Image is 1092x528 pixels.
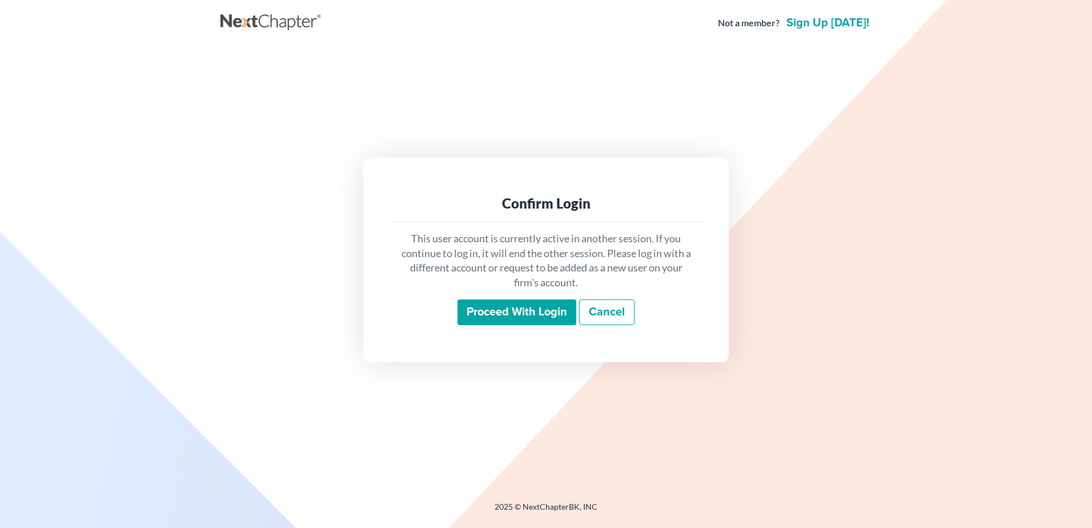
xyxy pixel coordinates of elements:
[457,299,576,326] input: Proceed with login
[400,231,692,290] p: This user account is currently active in another session. If you continue to log in, it will end ...
[220,501,872,522] div: 2025 © NextChapterBK, INC
[718,17,780,30] strong: Not a member?
[784,17,872,29] a: Sign up [DATE]!
[579,299,635,326] a: Cancel
[400,194,692,213] div: Confirm Login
